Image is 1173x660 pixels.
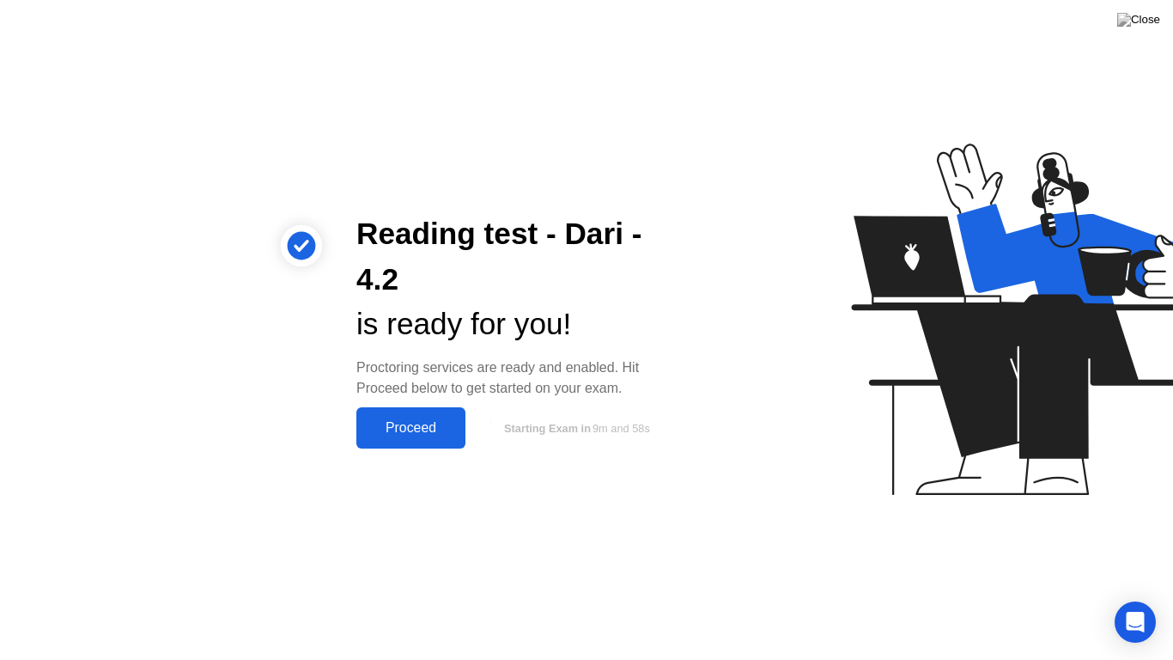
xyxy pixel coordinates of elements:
div: Reading test - Dari - 4.2 [356,211,676,302]
span: 9m and 58s [593,422,650,435]
div: Proceed [362,420,460,436]
button: Starting Exam in9m and 58s [474,412,676,444]
div: Proctoring services are ready and enabled. Hit Proceed below to get started on your exam. [356,357,676,399]
div: is ready for you! [356,302,676,347]
div: Open Intercom Messenger [1115,602,1156,643]
button: Proceed [356,407,465,449]
img: Close [1117,13,1160,27]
